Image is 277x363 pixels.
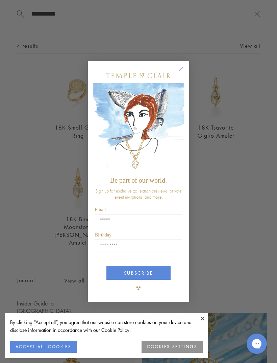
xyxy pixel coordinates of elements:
input: Email [95,214,182,227]
span: Birthday [95,232,111,237]
button: COOKIES SETTINGS [142,341,203,353]
img: TSC [132,281,145,295]
div: By clicking “Accept all”, you agree that our website can store cookies on your device and disclos... [10,318,203,334]
button: Close dialog [180,68,189,76]
img: Temple St. Clair [106,73,171,78]
button: ACCEPT ALL COOKIES [10,341,77,353]
iframe: Gorgias live chat messenger [243,331,270,356]
img: c4a9eb12-d91a-4d4a-8ee0-386386f4f338.jpeg [93,83,184,174]
button: SUBSCRIBE [106,266,171,280]
span: Be part of our world. [110,177,167,184]
span: Sign up for exclusive collection previews, private event invitations, and more. [95,188,182,200]
span: Email [95,207,106,212]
